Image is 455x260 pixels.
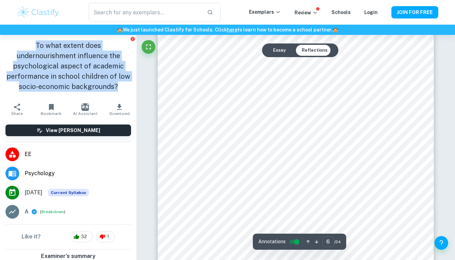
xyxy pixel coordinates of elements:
button: Reflections [296,45,333,56]
a: here [227,27,237,32]
span: Share [11,111,23,116]
span: 32 [77,233,91,240]
span: 🏫 [333,27,338,32]
p: Review [295,9,318,16]
button: View [PERSON_NAME] [5,125,131,136]
span: Download [109,111,130,116]
span: / 24 [334,239,341,245]
div: 32 [70,231,93,242]
span: 1 [103,233,113,240]
div: 1 [96,231,115,242]
button: Report issue [130,36,135,41]
button: Help and Feedback [434,236,448,250]
span: Psychology [25,169,131,178]
span: Bookmark [41,111,62,116]
p: A [25,208,28,216]
a: Login [364,10,378,15]
span: 🏫 [117,27,123,32]
span: [DATE] [25,188,42,197]
span: EE [25,150,131,158]
h1: To what extent does undernourishment influence the psychological aspect of academic performance i... [5,40,131,92]
h6: Like it? [22,233,41,241]
img: AI Assistant [81,103,89,111]
button: JOIN FOR FREE [391,6,438,18]
span: AI Assistant [73,111,97,116]
img: Clastify logo [17,5,60,19]
div: This exemplar is based on the current syllabus. Feel free to refer to it for inspiration/ideas wh... [48,189,89,196]
h6: We just launched Clastify for Schools. Click to learn how to become a school partner. [1,26,454,34]
span: ( ) [40,209,65,215]
button: Breakdown [41,209,64,215]
h6: View [PERSON_NAME] [46,127,100,134]
button: Download [102,100,136,119]
button: Bookmark [34,100,68,119]
span: Annotations [258,238,286,245]
button: Fullscreen [142,40,155,54]
input: Search for any exemplars... [89,3,201,22]
p: Exemplars [249,8,281,16]
a: Schools [331,10,351,15]
button: Essay [268,45,291,56]
button: AI Assistant [68,100,103,119]
span: Current Syllabus [48,189,89,196]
